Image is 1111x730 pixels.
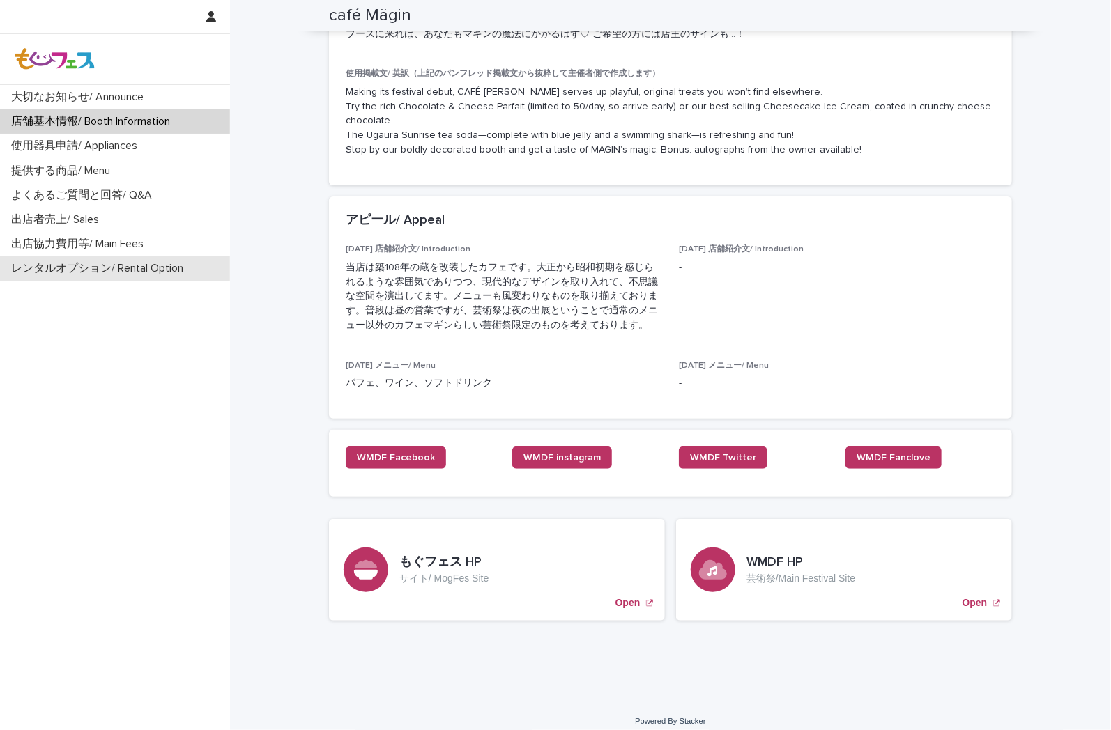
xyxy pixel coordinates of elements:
span: [DATE] 店舗紹介文/ Introduction [346,245,470,254]
h2: アピール/ Appeal [346,213,445,228]
h3: もぐフェス HP [399,555,489,570]
p: Making its festival debut, CAFÉ [PERSON_NAME] serves up playful, original treats you won’t find e... [346,85,995,157]
a: WMDF Fanclove [845,446,942,469]
span: [DATE] メニュー/ Menu [679,362,769,370]
p: 芸術祭/Main Festival Site [746,573,855,584]
a: Open [676,519,1012,621]
a: WMDF Facebook [346,446,446,469]
p: 使用器具申請/ Appliances [6,139,148,153]
span: WMDF Facebook [357,453,435,463]
p: 提供する商品/ Menu [6,164,121,178]
p: レンタルオプション/ Rental Option [6,262,194,275]
p: 店舗基本情報/ Booth Information [6,115,181,128]
p: サイト/ MogFes Site [399,573,489,584]
a: Powered By Stacker [635,717,705,725]
a: WMDF instagram [512,446,612,469]
p: - [679,376,995,391]
p: Open [963,597,988,609]
p: 出店協力費用等/ Main Fees [6,238,155,251]
h3: WMDF HP [746,555,855,570]
p: Open [615,597,641,609]
p: - [679,261,995,275]
img: Z8gcrWHQVC4NX3Wf4olx [11,45,99,73]
a: Open [329,519,665,621]
p: 当店は築108年の蔵を改装したカフェです。大正から昭和初期を感じられるような雰囲気でありつつ、現代的なデザインを取り入れて、不思議な空間を演出してます。メニューも風変わりなものを取り揃えておりま... [346,261,662,333]
span: WMDF Fanclove [857,453,930,463]
p: 大切なお知らせ/ Announce [6,91,155,104]
p: 出店者売上/ Sales [6,213,110,226]
h2: café Mägin [329,6,411,26]
a: WMDF Twitter [679,446,767,469]
span: [DATE] メニュー/ Menu [346,362,436,370]
span: WMDF instagram [523,453,601,463]
p: パフェ、ワイン、ソフトドリンク [346,376,662,391]
span: [DATE] 店舗紹介文/ Introduction [679,245,804,254]
p: よくあるご質問と回答/ Q&A [6,189,163,202]
span: 使用掲載文/ 英訳（上記のパンフレッド掲載文から抜粋して主催者側で作成します） [346,70,660,78]
span: WMDF Twitter [690,453,756,463]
